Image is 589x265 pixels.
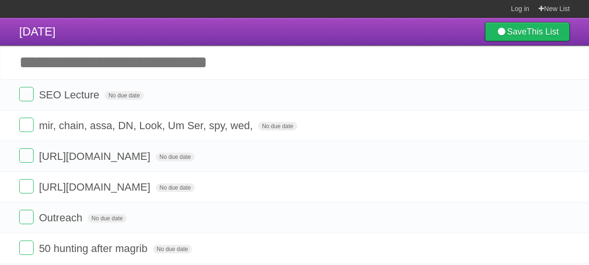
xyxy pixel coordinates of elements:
span: No due date [153,245,192,253]
span: No due date [105,91,143,100]
label: Done [19,148,34,163]
span: No due date [258,122,297,131]
span: [URL][DOMAIN_NAME] [39,150,153,162]
label: Done [19,118,34,132]
span: [URL][DOMAIN_NAME] [39,181,153,193]
label: Done [19,87,34,101]
span: No due date [156,183,195,192]
span: [DATE] [19,25,56,38]
label: Done [19,179,34,193]
span: 50 hunting after magrib [39,242,150,254]
span: mir, chain, assa, DN, Look, Um Ser, spy, wed, [39,120,255,132]
b: This List [527,27,559,36]
span: No due date [156,153,195,161]
span: Outreach [39,212,85,224]
label: Done [19,241,34,255]
span: SEO Lecture [39,89,102,101]
label: Done [19,210,34,224]
a: SaveThis List [485,22,570,41]
span: No due date [88,214,127,223]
